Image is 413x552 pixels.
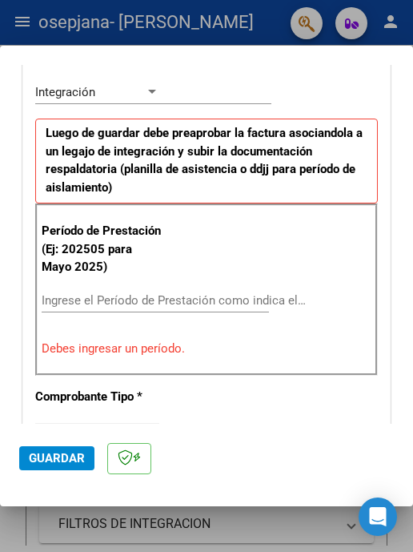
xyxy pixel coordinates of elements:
p: Período de Prestación (Ej: 202505 para Mayo 2025) [42,222,162,276]
div: Open Intercom Messenger [359,498,397,536]
button: Guardar [19,446,94,470]
span: Guardar [29,451,85,465]
strong: Luego de guardar debe preaprobar la factura asociandola a un legajo de integración y subir la doc... [46,126,363,195]
p: Comprobante Tipo * [35,388,156,406]
p: Debes ingresar un período. [42,340,371,358]
span: Factura C [35,423,86,437]
span: Integración [35,85,95,99]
